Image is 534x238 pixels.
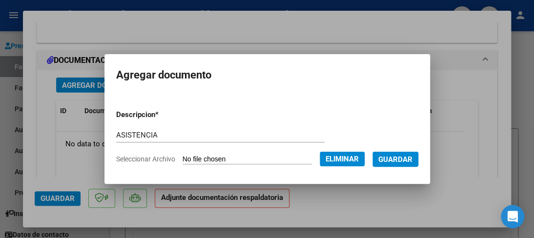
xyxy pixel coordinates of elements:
p: Descripcion [116,109,207,120]
button: Eliminar [320,152,365,166]
button: Guardar [372,152,418,167]
h2: Agregar documento [116,66,418,84]
span: Seleccionar Archivo [116,155,175,163]
span: Eliminar [326,155,359,163]
span: Guardar [378,155,412,164]
div: Open Intercom Messenger [501,205,524,228]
